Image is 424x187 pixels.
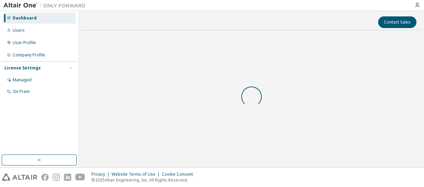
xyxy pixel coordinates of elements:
img: instagram.svg [53,174,60,181]
div: Privacy [91,172,112,177]
div: Dashboard [13,15,37,21]
p: © 2025 Altair Engineering, Inc. All Rights Reserved. [91,177,197,183]
img: linkedin.svg [64,174,71,181]
div: Users [13,28,25,33]
button: Contact Sales [378,16,416,28]
img: altair_logo.svg [2,174,37,181]
img: facebook.svg [41,174,49,181]
div: Managed [13,77,31,83]
div: User Profile [13,40,36,45]
div: License Settings [4,65,41,71]
div: Website Terms of Use [112,172,162,177]
div: Cookie Consent [162,172,197,177]
div: Company Profile [13,52,45,58]
div: On Prem [13,89,30,94]
img: Altair One [3,2,89,9]
img: youtube.svg [75,174,85,181]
